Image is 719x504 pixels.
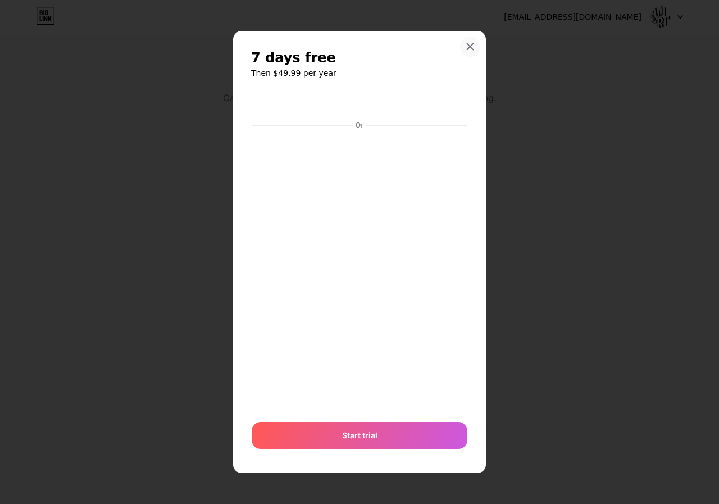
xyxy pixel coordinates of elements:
[249,131,470,411] iframe: Secure payment input frame
[252,90,467,117] iframe: Secure payment button frame
[251,67,468,79] h6: Then $49.99 per year
[342,429,377,441] span: Start trial
[251,49,336,67] span: 7 days free
[353,121,366,130] div: Or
